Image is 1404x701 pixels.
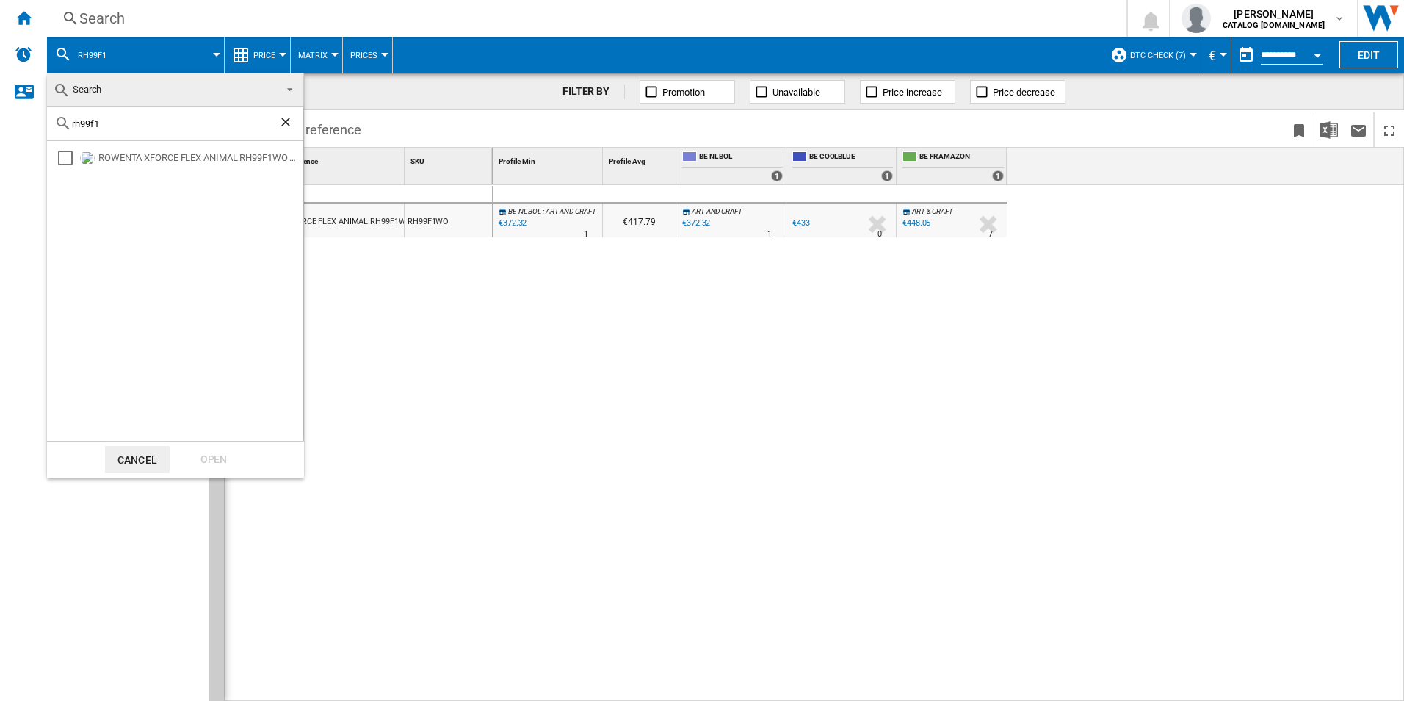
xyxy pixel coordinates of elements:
[73,84,101,95] span: Search
[72,118,278,129] input: Search Reference
[181,446,246,473] div: Open
[105,446,170,473] button: Cancel
[278,115,296,132] ng-md-icon: Clear search
[98,151,301,165] div: ROWENTA XFORCE FLEX ANIMAL RH99F1WO NOIR
[80,151,95,165] img: Digital-ROWENTA_RH99F1WO_Visual3.tiff
[58,151,80,165] md-checkbox: Select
